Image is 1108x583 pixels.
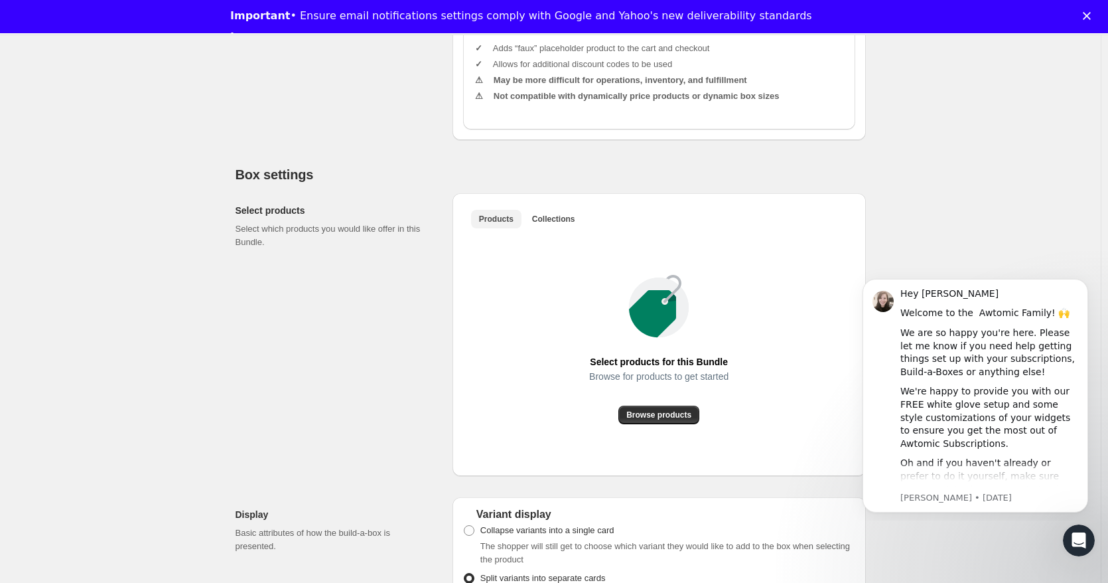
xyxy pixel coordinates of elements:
[230,31,299,45] a: Learn more
[618,406,699,424] button: Browse products
[230,9,812,23] div: • Ensure email notifications settings comply with Google and Yahoo's new deliverability standards
[626,410,691,420] span: Browse products
[479,214,514,224] span: Products
[58,225,236,237] p: Message from Emily, sent 46w ago
[1063,525,1095,556] iframe: Intercom live chat
[491,74,845,87] li: May be more difficult for operations, inventory, and fulfillment
[491,90,845,103] li: Not compatible with dynamically price products or dynamic box sizes
[236,222,431,249] p: Select which products you would like offer in this Bundle.
[480,541,850,564] span: The shopper will still get to choose which variant they would like to add to the box when selecti...
[532,214,575,224] span: Collections
[463,508,855,521] div: Variant display
[236,527,431,553] p: Basic attributes of how the build-a-box is presented.
[843,267,1108,521] iframe: Intercom notifications message
[480,525,614,535] span: Collapse variants into a single card
[236,204,431,217] h2: Select products
[1083,12,1096,20] div: Close
[590,353,728,371] span: Select products for this Bundle
[480,573,606,583] span: Split variants into separate cards
[236,167,866,183] h2: Box settings
[230,9,290,22] b: Important
[589,367,728,386] span: Browse for products to get started
[236,508,431,521] h2: Display
[491,58,845,71] li: Allows for additional discount codes to be used
[491,42,845,55] li: Adds “faux” placeholder product to the cart and checkout
[58,190,236,255] div: Oh and if you haven't already or prefer to do it yourself, make sure you complete the steps in Aw...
